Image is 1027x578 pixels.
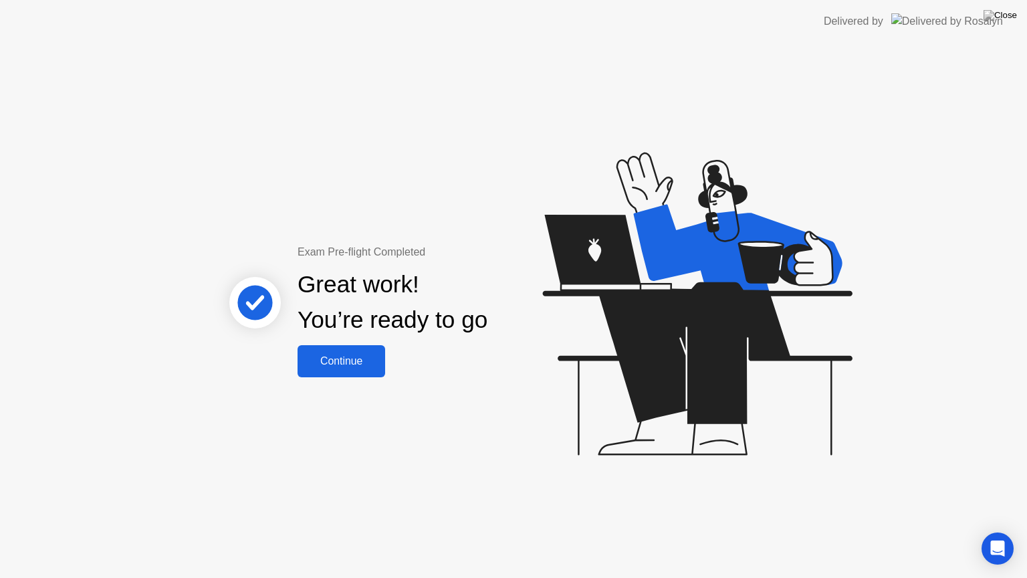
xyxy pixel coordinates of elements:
[984,10,1017,21] img: Close
[824,13,883,29] div: Delivered by
[982,533,1014,565] div: Open Intercom Messenger
[298,345,385,377] button: Continue
[302,355,381,367] div: Continue
[298,244,574,260] div: Exam Pre-flight Completed
[891,13,1003,29] img: Delivered by Rosalyn
[298,267,487,338] div: Great work! You’re ready to go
